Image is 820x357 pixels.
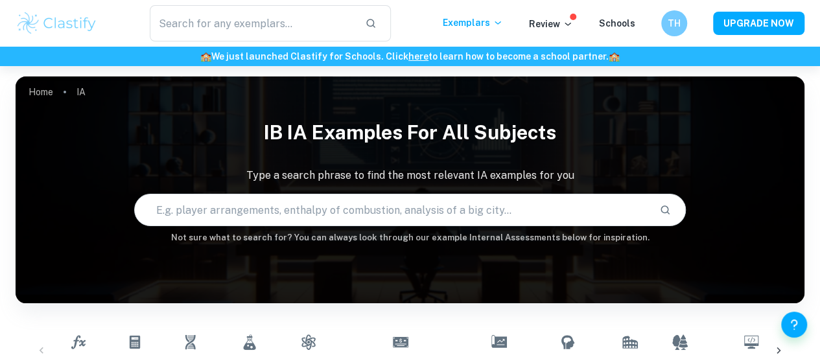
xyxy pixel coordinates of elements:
img: Clastify logo [16,10,98,36]
h6: We just launched Clastify for Schools. Click to learn how to become a school partner. [3,49,817,63]
p: Exemplars [443,16,503,30]
p: Type a search phrase to find the most relevant IA examples for you [16,168,804,183]
button: Help and Feedback [781,312,807,338]
a: here [408,51,428,62]
a: Home [29,83,53,101]
h6: Not sure what to search for? You can always look through our example Internal Assessments below f... [16,231,804,244]
button: Search [654,199,676,221]
input: Search for any exemplars... [150,5,355,41]
button: TH [661,10,687,36]
button: UPGRADE NOW [713,12,804,35]
p: IA [76,85,86,99]
span: 🏫 [609,51,620,62]
input: E.g. player arrangements, enthalpy of combustion, analysis of a big city... [135,192,650,228]
span: 🏫 [200,51,211,62]
h1: IB IA examples for all subjects [16,113,804,152]
a: Schools [599,18,635,29]
p: Review [529,17,573,31]
h6: TH [667,16,682,30]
